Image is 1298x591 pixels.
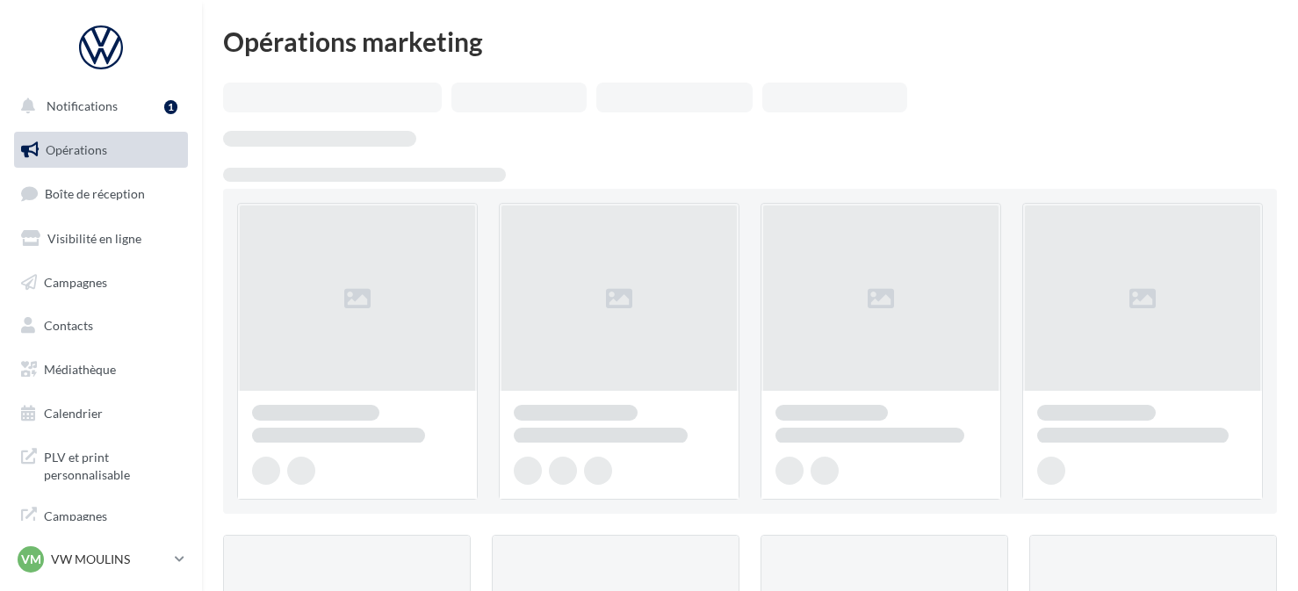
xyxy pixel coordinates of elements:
a: Contacts [11,307,191,344]
a: Boîte de réception [11,175,191,213]
p: VW MOULINS [51,551,168,568]
span: Visibilité en ligne [47,231,141,246]
button: Notifications 1 [11,88,184,125]
span: Contacts [44,318,93,333]
span: Opérations [46,142,107,157]
div: 1 [164,100,177,114]
span: Boîte de réception [45,186,145,201]
span: Calendrier [44,406,103,421]
span: Campagnes DataOnDemand [44,504,181,542]
span: PLV et print personnalisable [44,445,181,483]
a: VM VW MOULINS [14,543,188,576]
a: Campagnes DataOnDemand [11,497,191,549]
a: Calendrier [11,395,191,432]
span: Notifications [47,98,118,113]
a: Opérations [11,132,191,169]
a: Campagnes [11,264,191,301]
a: Visibilité en ligne [11,220,191,257]
a: PLV et print personnalisable [11,438,191,490]
span: Campagnes [44,274,107,289]
span: VM [21,551,41,568]
span: Médiathèque [44,362,116,377]
div: Opérations marketing [223,28,1277,54]
a: Médiathèque [11,351,191,388]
